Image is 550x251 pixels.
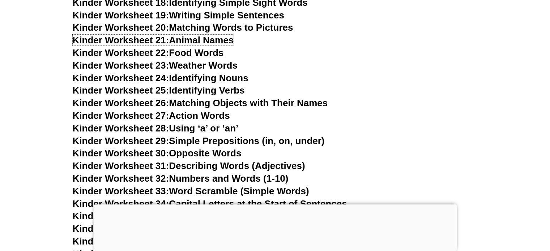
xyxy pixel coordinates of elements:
[73,186,169,196] span: Kinder Worksheet 33:
[73,98,169,108] span: Kinder Worksheet 26:
[73,198,347,209] a: Kinder Worksheet 34:Capital Letters at the Start of Sentences
[73,160,169,171] span: Kinder Worksheet 31:
[73,73,248,83] a: Kinder Worksheet 24:Identifying Nouns
[73,47,169,58] span: Kinder Worksheet 22:
[73,223,169,234] span: Kinder Worksheet 36:
[73,148,169,159] span: Kinder Worksheet 30:
[73,110,169,121] span: Kinder Worksheet 27:
[73,35,169,46] span: Kinder Worksheet 21:
[73,110,230,121] a: Kinder Worksheet 27:Action Words
[73,186,309,196] a: Kinder Worksheet 33:Word Scramble (Simple Words)
[73,198,169,209] span: Kinder Worksheet 34:
[73,10,169,21] span: Kinder Worksheet 19:
[73,60,238,71] a: Kinder Worksheet 23:Weather Words
[73,148,242,159] a: Kinder Worksheet 30:Opposite Words
[73,173,289,184] a: Kinder Worksheet 32:Numbers and Words (1-10)
[73,98,328,108] a: Kinder Worksheet 26:Matching Objects with Their Names
[73,223,291,234] a: Kinder Worksheet 36:Identifying Common Words
[73,160,305,171] a: Kinder Worksheet 31:Describing Words (Adjectives)
[73,47,224,58] a: Kinder Worksheet 22:Food Words
[93,204,457,249] iframe: Advertisement
[73,85,245,96] a: Kinder Worksheet 25:Identifying Verbs
[73,123,239,134] a: Kinder Worksheet 28:Using ‘a’ or ‘an’
[73,123,169,134] span: Kinder Worksheet 28:
[73,211,420,221] a: Kinder Worksheet 35:End Punctuation (Full Stop, Question [PERSON_NAME])
[73,73,169,83] span: Kinder Worksheet 24:
[73,85,169,96] span: Kinder Worksheet 25:
[73,22,293,33] a: Kinder Worksheet 20:Matching Words to Pictures
[430,170,550,251] iframe: Chat Widget
[73,135,169,146] span: Kinder Worksheet 29:
[73,22,169,33] span: Kinder Worksheet 20:
[73,60,169,71] span: Kinder Worksheet 23:
[73,135,325,146] a: Kinder Worksheet 29:Simple Prepositions (in, on, under)
[73,35,234,46] a: Kinder Worksheet 21:Animal Names
[73,236,169,247] span: Kinder Worksheet 37:
[73,236,327,247] a: Kinder Worksheet 37:Matching Shapes with Their Names
[73,10,284,21] a: Kinder Worksheet 19:Writing Simple Sentences
[73,173,169,184] span: Kinder Worksheet 32:
[73,211,169,221] span: Kinder Worksheet 35:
